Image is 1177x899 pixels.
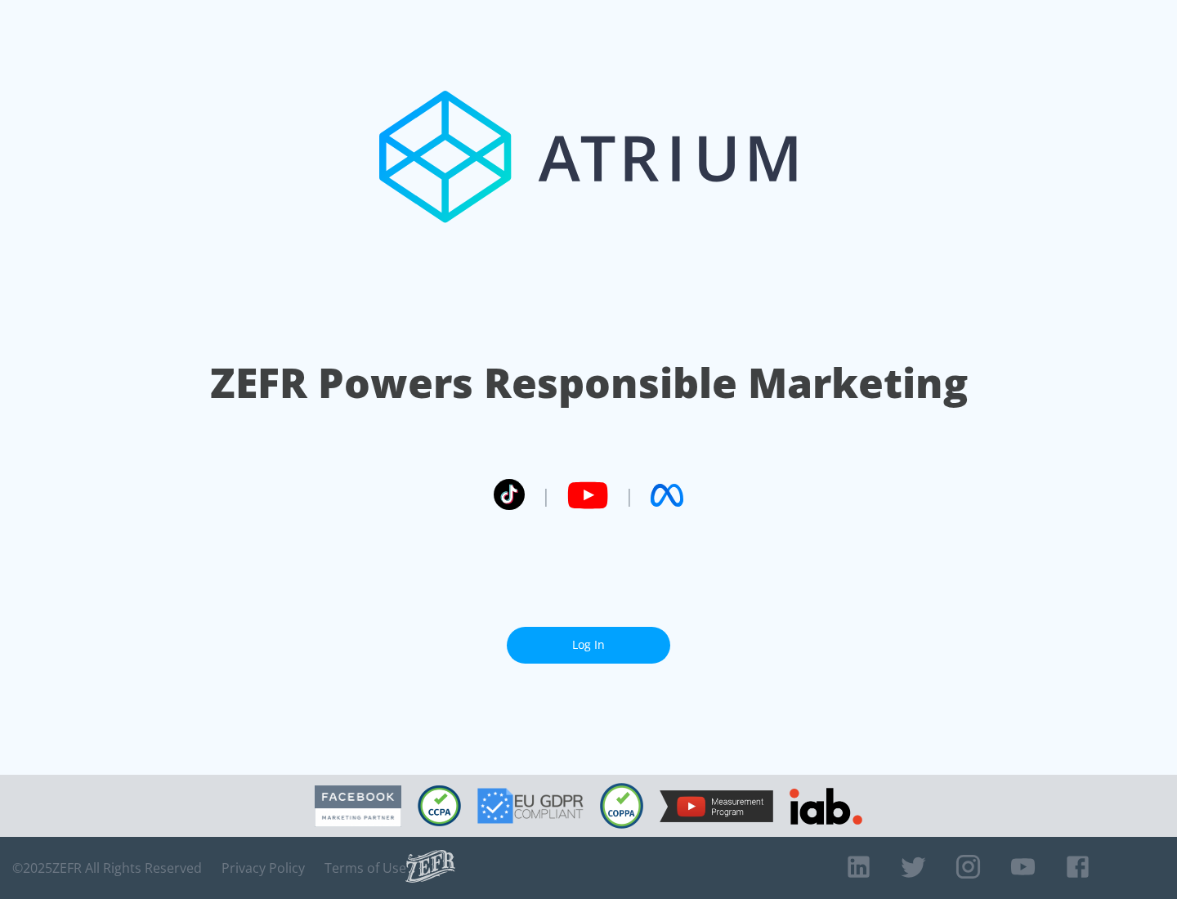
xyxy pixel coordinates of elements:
a: Log In [507,627,670,664]
span: © 2025 ZEFR All Rights Reserved [12,860,202,876]
img: Facebook Marketing Partner [315,785,401,827]
img: COPPA Compliant [600,783,643,829]
img: CCPA Compliant [418,785,461,826]
h1: ZEFR Powers Responsible Marketing [210,355,968,411]
span: | [541,483,551,508]
a: Terms of Use [324,860,406,876]
img: YouTube Measurement Program [660,790,773,822]
span: | [624,483,634,508]
a: Privacy Policy [222,860,305,876]
img: GDPR Compliant [477,788,584,824]
img: IAB [790,788,862,825]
